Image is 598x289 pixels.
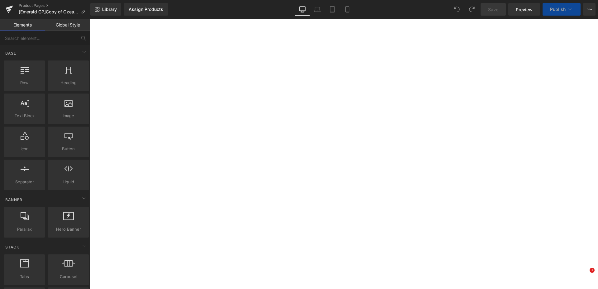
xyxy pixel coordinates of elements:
span: Carousel [50,273,87,280]
a: Laptop [310,3,325,16]
a: Mobile [340,3,355,16]
span: [Emerald GP]Copy of Ozeans || [DATE] || [19,9,78,14]
div: Assign Products [129,7,163,12]
span: Publish [550,7,566,12]
span: Stack [5,244,20,250]
button: Redo [466,3,478,16]
a: Global Style [45,19,90,31]
span: Library [102,7,117,12]
span: Parallax [6,226,43,233]
span: Button [50,146,87,152]
button: More [583,3,596,16]
span: Banner [5,197,23,203]
span: Base [5,50,17,56]
span: Preview [516,6,533,13]
a: Preview [508,3,540,16]
span: Liquid [50,179,87,185]
span: 1 [590,268,595,273]
button: Publish [543,3,581,16]
span: Row [6,79,43,86]
a: New Library [90,3,121,16]
span: Separator [6,179,43,185]
a: Tablet [325,3,340,16]
span: Text Block [6,113,43,119]
span: Image [50,113,87,119]
a: Product Pages [19,3,90,8]
a: Desktop [295,3,310,16]
span: Tabs [6,273,43,280]
button: Undo [451,3,463,16]
span: Heading [50,79,87,86]
iframe: Intercom live chat [577,268,592,283]
span: Icon [6,146,43,152]
span: Save [488,6,498,13]
span: Hero Banner [50,226,87,233]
